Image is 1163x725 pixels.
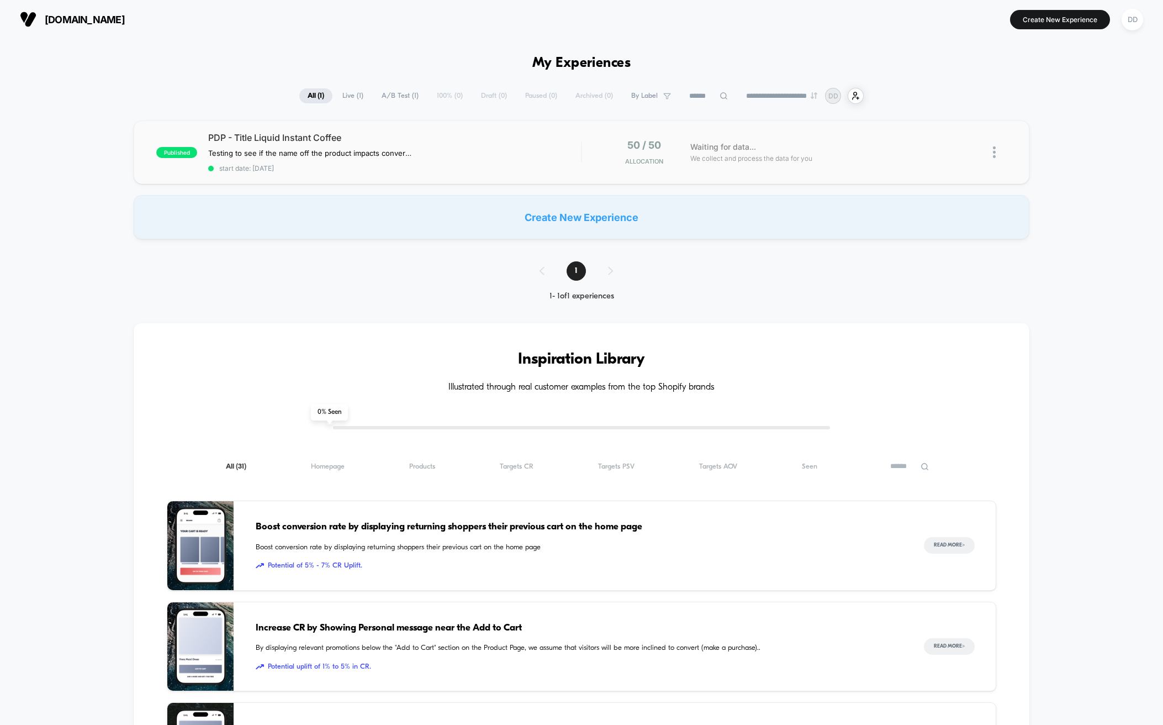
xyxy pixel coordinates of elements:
[1122,9,1143,30] div: DD
[167,501,234,590] img: Boost conversion rate by displaying returning shoppers their previous cart on the home page
[256,661,902,673] span: Potential uplift of 1% to 5% in CR.
[1118,8,1146,31] button: DD
[625,157,663,165] span: Allocation
[299,88,332,103] span: All ( 1 )
[699,463,737,471] span: Targets AOV
[208,149,413,157] span: Testing to see if the name off the product impacts conversion rate
[409,463,435,471] span: Products
[134,195,1029,239] div: Create New Experience
[256,621,902,635] span: Increase CR by Showing Personal message near the Add to Cart
[311,404,348,421] span: 0 % Seen
[167,382,996,393] h4: Illustrated through real customer examples from the top Shopify brands
[631,92,658,100] span: By Label
[811,92,817,99] img: end
[528,292,635,301] div: 1 - 1 of 1 experiences
[208,164,581,172] span: start date: [DATE]
[567,261,586,281] span: 1
[993,146,996,158] img: close
[690,153,812,164] span: We collect and process the data for you
[208,132,581,143] span: PDP - Title Liquid Instant Coffee
[20,11,36,28] img: Visually logo
[373,88,427,103] span: A/B Test ( 1 )
[924,537,975,554] button: Read More>
[598,463,635,471] span: Targets PSV
[334,88,372,103] span: Live ( 1 )
[256,542,902,553] span: Boost conversion rate by displaying returning shoppers their previous cart on the home page
[256,520,902,534] span: Boost conversion rate by displaying returning shoppers their previous cart on the home page
[828,92,838,100] p: DD
[45,14,125,25] span: [DOMAIN_NAME]
[802,463,817,471] span: Seen
[256,643,902,654] span: By displaying relevant promotions below the "Add to Cart" section on the Product Page, we assume ...
[256,560,902,571] span: Potential of 5% - 7% CR Uplift.
[17,10,128,28] button: [DOMAIN_NAME]
[690,141,756,153] span: Waiting for data...
[167,602,234,691] img: By displaying relevant promotions below the "Add to Cart" section on the Product Page, we assume ...
[167,351,996,369] h3: Inspiration Library
[924,638,975,655] button: Read More>
[1010,10,1110,29] button: Create New Experience
[532,55,631,71] h1: My Experiences
[156,147,197,158] span: published
[236,463,246,470] span: ( 31 )
[500,463,533,471] span: Targets CR
[311,463,345,471] span: Homepage
[226,463,246,471] span: All
[627,139,661,151] span: 50 / 50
